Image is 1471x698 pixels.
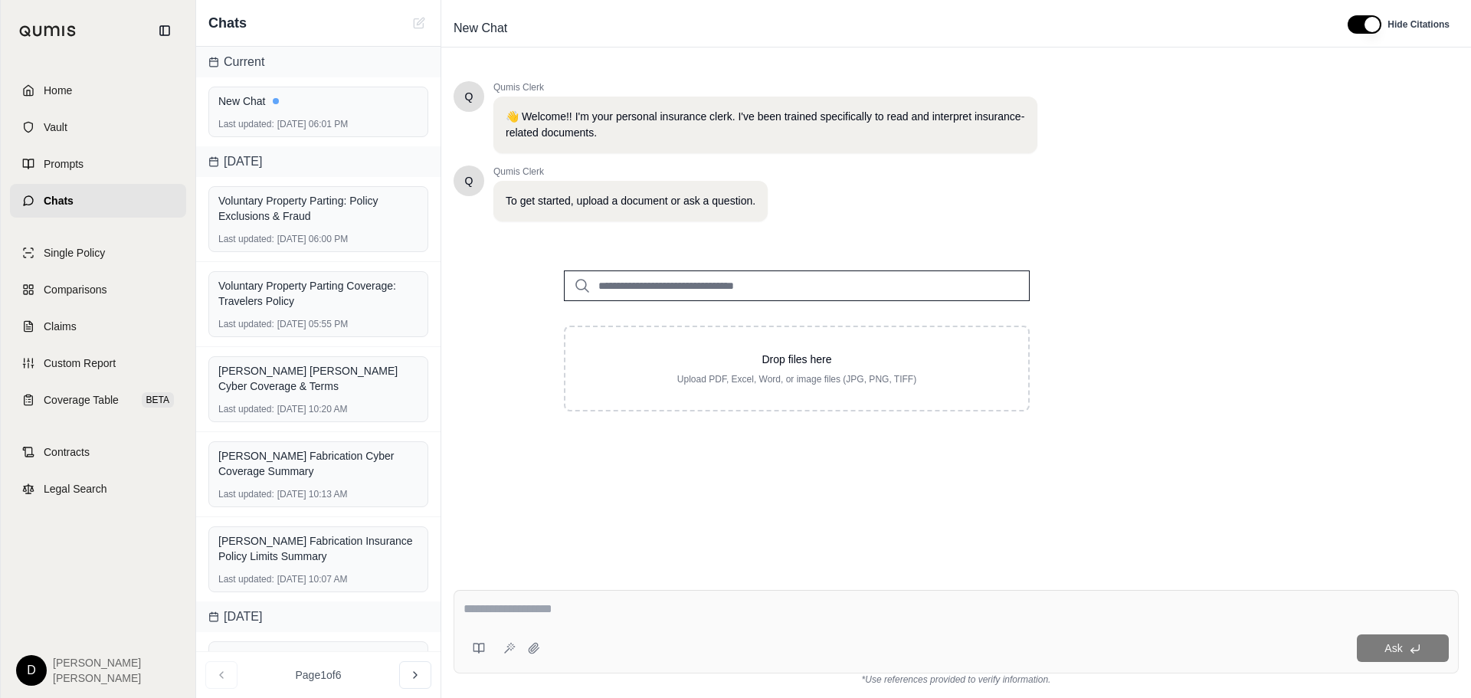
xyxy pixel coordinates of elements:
[454,673,1459,686] div: *Use references provided to verify information.
[218,403,274,415] span: Last updated:
[10,147,186,181] a: Prompts
[44,193,74,208] span: Chats
[218,488,274,500] span: Last updated:
[44,444,90,460] span: Contracts
[196,601,441,632] div: [DATE]
[218,318,274,330] span: Last updated:
[10,236,186,270] a: Single Policy
[218,278,418,309] div: Voluntary Property Parting Coverage: Travelers Policy
[590,373,1004,385] p: Upload PDF, Excel, Word, or image files (JPG, PNG, TIFF)
[218,363,418,394] div: [PERSON_NAME] [PERSON_NAME] Cyber Coverage & Terms
[506,109,1025,141] p: 👋 Welcome!! I'm your personal insurance clerk. I've been trained specifically to read and interpr...
[44,156,84,172] span: Prompts
[465,89,473,104] span: Hello
[218,93,418,109] div: New Chat
[10,184,186,218] a: Chats
[10,110,186,144] a: Vault
[10,273,186,306] a: Comparisons
[218,118,274,130] span: Last updated:
[10,346,186,380] a: Custom Report
[44,319,77,334] span: Claims
[10,472,186,506] a: Legal Search
[1384,642,1402,654] span: Ask
[218,233,418,245] div: [DATE] 06:00 PM
[218,488,418,500] div: [DATE] 10:13 AM
[208,12,247,34] span: Chats
[218,318,418,330] div: [DATE] 05:55 PM
[1387,18,1450,31] span: Hide Citations
[218,118,418,130] div: [DATE] 06:01 PM
[218,403,418,415] div: [DATE] 10:20 AM
[10,383,186,417] a: Coverage TableBETA
[296,667,342,683] span: Page 1 of 6
[44,481,107,496] span: Legal Search
[44,120,67,135] span: Vault
[19,25,77,37] img: Qumis Logo
[53,670,141,686] span: [PERSON_NAME]
[218,448,418,479] div: [PERSON_NAME] Fabrication Cyber Coverage Summary
[465,173,473,188] span: Hello
[410,14,428,32] button: New Chat
[493,165,768,178] span: Qumis Clerk
[10,435,186,469] a: Contracts
[218,573,418,585] div: [DATE] 10:07 AM
[10,74,186,107] a: Home
[142,392,174,408] span: BETA
[447,16,1329,41] div: Edit Title
[44,83,72,98] span: Home
[44,392,119,408] span: Coverage Table
[152,18,177,43] button: Collapse sidebar
[1357,634,1449,662] button: Ask
[53,655,141,670] span: [PERSON_NAME]
[44,282,106,297] span: Comparisons
[218,233,274,245] span: Last updated:
[493,81,1037,93] span: Qumis Clerk
[590,352,1004,367] p: Drop files here
[218,193,418,224] div: Voluntary Property Parting: Policy Exclusions & Fraud
[10,310,186,343] a: Claims
[44,356,116,371] span: Custom Report
[218,648,418,679] div: Lease Agreement Extended Indemnity Period Check
[196,146,441,177] div: [DATE]
[218,533,418,564] div: [PERSON_NAME] Fabrication Insurance Policy Limits Summary
[196,47,441,77] div: Current
[506,193,755,209] p: To get started, upload a document or ask a question.
[218,573,274,585] span: Last updated:
[16,655,47,686] div: D
[447,16,513,41] span: New Chat
[44,245,105,261] span: Single Policy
